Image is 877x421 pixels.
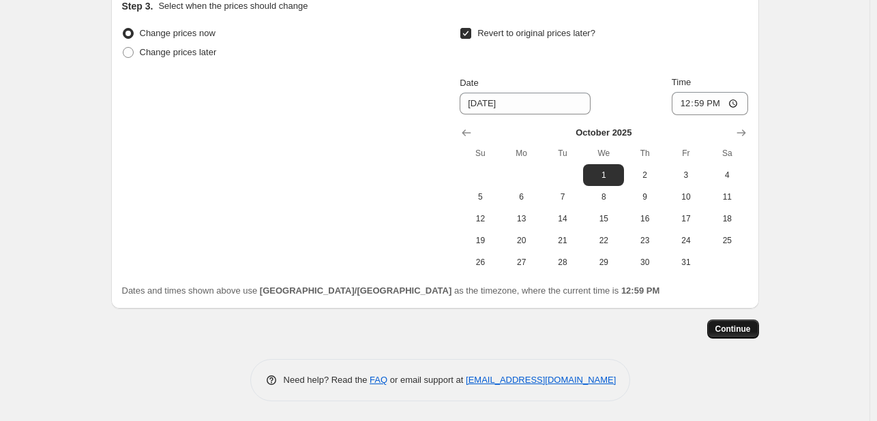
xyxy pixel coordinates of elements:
[672,77,691,87] span: Time
[671,191,701,202] span: 10
[671,257,701,268] span: 31
[122,285,660,296] span: Dates and times shown above use as the timezone, where the current time is
[712,191,742,202] span: 11
[629,191,659,202] span: 9
[589,191,619,202] span: 8
[460,142,501,164] th: Sunday
[583,142,624,164] th: Wednesday
[465,191,495,202] span: 5
[629,170,659,181] span: 2
[542,142,583,164] th: Tuesday
[460,208,501,230] button: Sunday October 12 2025
[666,186,707,208] button: Friday October 10 2025
[370,375,387,385] a: FAQ
[465,213,495,224] span: 12
[583,208,624,230] button: Wednesday October 15 2025
[621,285,659,296] b: 12:59 PM
[548,213,578,224] span: 14
[707,319,759,339] button: Continue
[140,28,215,38] span: Change prices now
[712,235,742,246] span: 25
[732,123,751,142] button: Show next month, November 2025
[707,142,747,164] th: Saturday
[707,164,747,186] button: Saturday October 4 2025
[589,148,619,159] span: We
[457,123,476,142] button: Show previous month, September 2025
[460,78,478,88] span: Date
[460,186,501,208] button: Sunday October 5 2025
[666,164,707,186] button: Friday October 3 2025
[507,235,537,246] span: 20
[672,92,748,115] input: 12:00
[548,148,578,159] span: Tu
[629,148,659,159] span: Th
[465,235,495,246] span: 19
[583,230,624,251] button: Wednesday October 22 2025
[542,186,583,208] button: Tuesday October 7 2025
[624,164,665,186] button: Thursday October 2 2025
[707,208,747,230] button: Saturday October 18 2025
[260,285,451,296] b: [GEOGRAPHIC_DATA]/[GEOGRAPHIC_DATA]
[542,208,583,230] button: Tuesday October 14 2025
[140,47,217,57] span: Change prices later
[712,148,742,159] span: Sa
[460,230,501,251] button: Sunday October 19 2025
[501,251,542,273] button: Monday October 27 2025
[671,213,701,224] span: 17
[629,257,659,268] span: 30
[589,170,619,181] span: 1
[542,251,583,273] button: Tuesday October 28 2025
[387,375,466,385] span: or email support at
[624,186,665,208] button: Thursday October 9 2025
[589,213,619,224] span: 15
[666,208,707,230] button: Friday October 17 2025
[589,235,619,246] span: 22
[501,186,542,208] button: Monday October 6 2025
[671,148,701,159] span: Fr
[629,213,659,224] span: 16
[542,230,583,251] button: Tuesday October 21 2025
[666,142,707,164] th: Friday
[624,251,665,273] button: Thursday October 30 2025
[477,28,595,38] span: Revert to original prices later?
[501,230,542,251] button: Monday October 20 2025
[707,186,747,208] button: Saturday October 11 2025
[583,186,624,208] button: Wednesday October 8 2025
[666,230,707,251] button: Friday October 24 2025
[712,213,742,224] span: 18
[465,257,495,268] span: 26
[715,324,751,334] span: Continue
[507,257,537,268] span: 27
[624,208,665,230] button: Thursday October 16 2025
[548,191,578,202] span: 7
[501,208,542,230] button: Monday October 13 2025
[507,191,537,202] span: 6
[712,170,742,181] span: 4
[589,257,619,268] span: 29
[629,235,659,246] span: 23
[507,148,537,159] span: Mo
[466,375,616,385] a: [EMAIL_ADDRESS][DOMAIN_NAME]
[284,375,370,385] span: Need help? Read the
[548,235,578,246] span: 21
[707,230,747,251] button: Saturday October 25 2025
[583,164,624,186] button: Wednesday October 1 2025
[460,93,591,114] input: 9/2/2025
[666,251,707,273] button: Friday October 31 2025
[624,230,665,251] button: Thursday October 23 2025
[583,251,624,273] button: Wednesday October 29 2025
[671,170,701,181] span: 3
[548,257,578,268] span: 28
[624,142,665,164] th: Thursday
[460,251,501,273] button: Sunday October 26 2025
[465,148,495,159] span: Su
[671,235,701,246] span: 24
[507,213,537,224] span: 13
[501,142,542,164] th: Monday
